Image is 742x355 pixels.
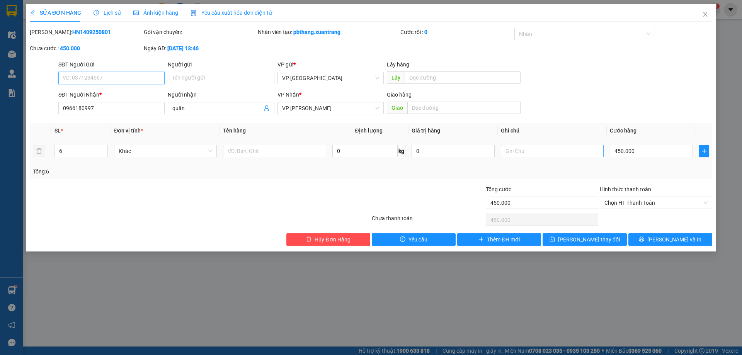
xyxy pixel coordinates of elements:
[277,92,299,98] span: VP Nhận
[167,45,199,51] b: [DATE] 13:46
[628,233,712,246] button: printer[PERSON_NAME] và In
[398,145,405,157] span: kg
[33,167,286,176] div: Tổng: 6
[387,102,407,114] span: Giao
[306,236,311,243] span: delete
[407,102,521,114] input: Dọc đường
[699,148,709,154] span: plus
[19,4,45,12] span: HAIVAN
[94,10,121,16] span: Lịch sử
[408,235,427,244] span: Yêu cầu
[119,145,212,157] span: Khác
[647,235,701,244] span: [PERSON_NAME] và In
[457,233,541,246] button: plusThêm ĐH mới
[286,233,370,246] button: deleteHủy Đơn Hàng
[400,28,513,36] div: Cước rồi :
[30,44,142,53] div: Chưa cước :
[133,10,178,16] span: Ảnh kiện hàng
[264,105,270,111] span: user-add
[498,123,607,138] th: Ghi chú
[387,61,409,68] span: Lấy hàng
[277,60,384,69] div: VP gửi
[27,49,38,55] span: quân
[223,145,326,157] input: VD: Bàn, Ghế
[133,10,139,15] span: picture
[478,236,484,243] span: plus
[694,4,716,25] button: Close
[372,233,456,246] button: exclamation-circleYêu cầu
[412,127,440,134] span: Giá trị hàng
[30,10,35,15] span: edit
[114,127,143,134] span: Đơn vị tính
[3,43,24,48] span: Người gửi:
[315,235,350,244] span: Hủy Đơn Hàng
[168,90,274,99] div: Người nhận
[58,90,165,99] div: SĐT Người Nhận
[191,10,197,16] img: icon
[94,10,99,15] span: clock-circle
[487,235,520,244] span: Thêm ĐH mới
[20,24,44,31] em: Logistics
[223,127,246,134] span: Tên hàng
[3,50,38,55] span: Người nhận:
[30,28,142,36] div: [PERSON_NAME]:
[371,214,485,228] div: Chưa thanh toán
[558,235,620,244] span: [PERSON_NAME] thay đổi
[60,45,80,51] b: 450.000
[282,102,379,114] span: VP MỘC CHÂU
[144,44,256,53] div: Ngày GD:
[610,127,636,134] span: Cước hàng
[191,10,272,16] span: Yêu cầu xuất hóa đơn điện tử
[550,236,555,243] span: save
[702,11,708,17] span: close
[258,28,399,36] div: Nhân viên tạo:
[168,60,274,69] div: Người gửi
[30,10,81,16] span: SỬA ĐƠN HÀNG
[293,29,340,35] b: pbthang.xuantrang
[282,72,379,84] span: VP HÀ NỘI
[501,145,604,157] input: Ghi Chú
[33,145,45,157] button: delete
[72,29,111,35] b: HN1409250801
[387,92,412,98] span: Giao hàng
[424,29,427,35] b: 0
[604,197,708,209] span: Chọn HT Thanh Toán
[405,71,521,84] input: Dọc đường
[387,71,405,84] span: Lấy
[54,127,61,134] span: SL
[486,186,511,192] span: Tổng cước
[639,236,644,243] span: printer
[600,186,651,192] label: Hình thức thanh toán
[543,233,626,246] button: save[PERSON_NAME] thay đổi
[3,55,57,66] span: 0966180997
[699,145,709,157] button: plus
[58,60,165,69] div: SĐT Người Gửi
[9,14,54,22] span: XUANTRANG
[400,236,405,243] span: exclamation-circle
[62,8,112,19] span: VP [GEOGRAPHIC_DATA]
[144,28,256,36] div: Gói vận chuyển:
[78,20,112,28] span: 0943559551
[355,127,383,134] span: Định lượng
